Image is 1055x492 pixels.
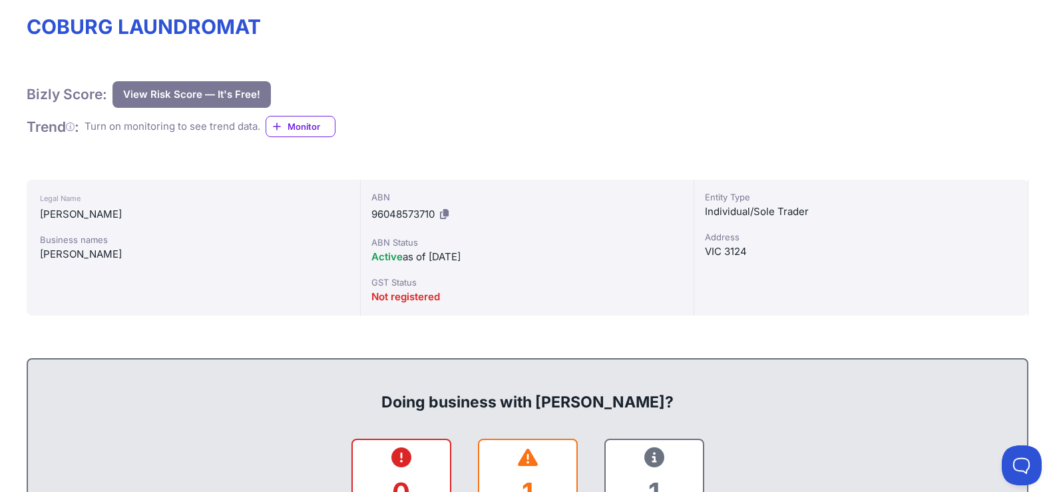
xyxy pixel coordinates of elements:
[85,119,260,134] div: Turn on monitoring to see trend data.
[371,290,440,303] span: Not registered
[371,236,684,249] div: ABN Status
[1002,445,1042,485] iframe: Toggle Customer Support
[705,190,1017,204] div: Entity Type
[27,118,79,136] h1: Trend :
[266,116,335,137] a: Monitor
[371,249,684,265] div: as of [DATE]
[371,250,403,263] span: Active
[371,276,684,289] div: GST Status
[371,190,684,204] div: ABN
[288,120,335,133] span: Monitor
[27,85,107,103] h1: Bizly Score:
[705,230,1017,244] div: Address
[41,370,1014,413] div: Doing business with [PERSON_NAME]?
[27,15,1028,39] h1: COBURG LAUNDROMAT
[40,190,347,206] div: Legal Name
[40,233,347,246] div: Business names
[40,246,347,262] div: [PERSON_NAME]
[705,204,1017,220] div: Individual/Sole Trader
[705,244,1017,260] div: VIC 3124
[371,208,435,220] span: 96048573710
[40,206,347,222] div: [PERSON_NAME]
[112,81,271,108] button: View Risk Score — It's Free!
